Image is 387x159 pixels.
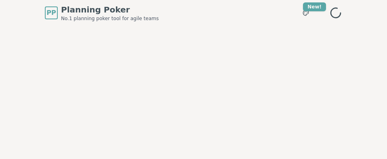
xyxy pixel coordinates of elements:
[61,4,159,15] span: Planning Poker
[61,15,159,22] span: No.1 planning poker tool for agile teams
[299,6,313,20] button: New!
[46,8,56,18] span: PP
[303,2,326,11] div: New!
[45,4,159,22] a: PPPlanning PokerNo.1 planning poker tool for agile teams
